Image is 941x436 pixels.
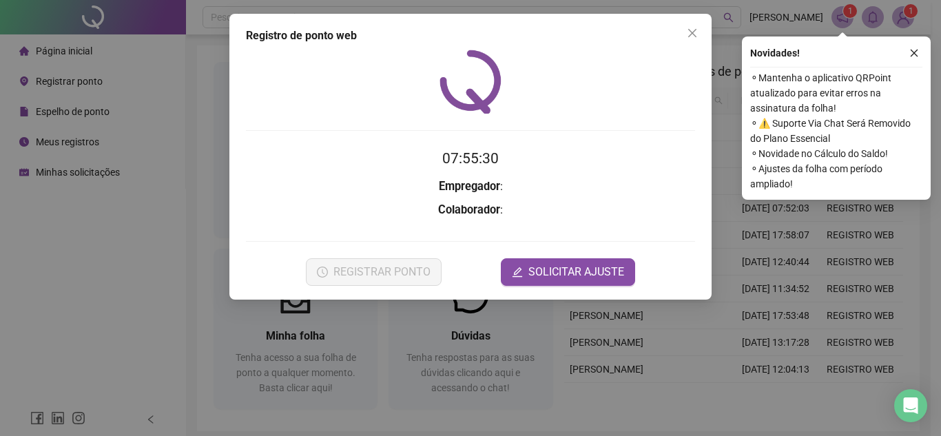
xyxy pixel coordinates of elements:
div: Open Intercom Messenger [894,389,927,422]
span: ⚬ Mantenha o aplicativo QRPoint atualizado para evitar erros na assinatura da folha! [750,70,922,116]
time: 07:55:30 [442,150,499,167]
span: close [909,48,919,58]
button: editSOLICITAR AJUSTE [501,258,635,286]
strong: Colaborador [438,203,500,216]
span: ⚬ Ajustes da folha com período ampliado! [750,161,922,191]
button: Close [681,22,703,44]
button: REGISTRAR PONTO [306,258,442,286]
strong: Empregador [439,180,500,193]
span: edit [512,267,523,278]
span: close [687,28,698,39]
span: Novidades ! [750,45,800,61]
div: Registro de ponto web [246,28,695,44]
h3: : [246,201,695,219]
img: QRPoint [440,50,501,114]
span: SOLICITAR AJUSTE [528,264,624,280]
span: ⚬ ⚠️ Suporte Via Chat Será Removido do Plano Essencial [750,116,922,146]
span: ⚬ Novidade no Cálculo do Saldo! [750,146,922,161]
h3: : [246,178,695,196]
